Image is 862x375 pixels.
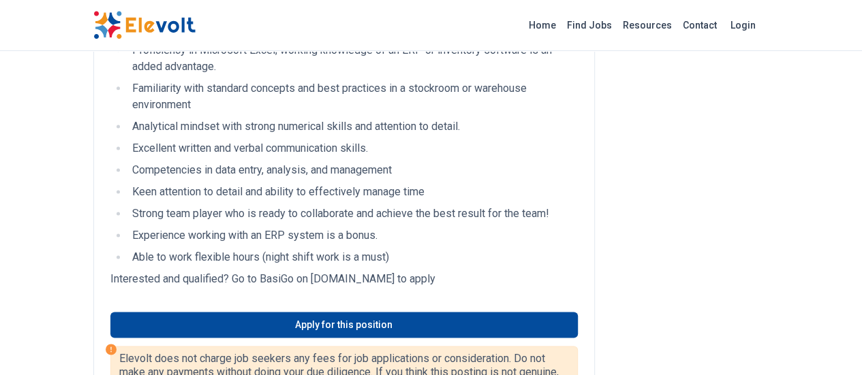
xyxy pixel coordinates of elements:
[128,80,578,113] li: Familiarity with standard concepts and best practices in a stockroom or warehouse environment
[110,271,578,287] p: Interested and qualified? Go to BasiGo on [DOMAIN_NAME] to apply
[128,206,578,222] li: Strong team player who is ready to collaborate and achieve the best result for the team!
[617,14,677,36] a: Resources
[128,249,578,265] li: Able to work flexible hours (night shift work is a must)
[794,310,862,375] iframe: Chat Widget
[93,11,196,39] img: Elevolt
[128,184,578,200] li: Keen attention to detail and ability to effectively manage time
[128,227,578,244] li: Experience working with an ERP system is a bonus.
[561,14,617,36] a: Find Jobs
[677,14,722,36] a: Contact
[128,140,578,157] li: Excellent written and verbal communication skills.
[128,162,578,178] li: Competencies in data entry, analysis, and management
[128,42,578,75] li: Proficiency in Microsoft Excel; working knowledge of an ERP or inventory software is an added adv...
[110,312,578,338] a: Apply for this position
[128,118,578,135] li: Analytical mindset with strong numerical skills and attention to detail.
[722,12,764,39] a: Login
[523,14,561,36] a: Home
